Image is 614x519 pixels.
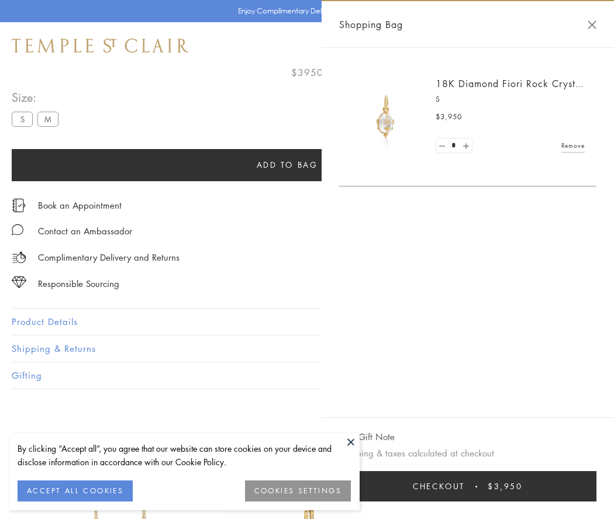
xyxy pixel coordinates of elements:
p: Enjoy Complimentary Delivery & Returns [238,5,371,17]
label: M [37,112,58,126]
span: Add to bag [257,158,318,171]
img: icon_delivery.svg [12,250,26,265]
span: $3,950 [436,111,462,123]
span: Checkout [413,480,465,493]
button: Shipping & Returns [12,335,602,362]
a: Book an Appointment [38,199,122,212]
img: MessageIcon-01_2.svg [12,224,23,236]
button: Close Shopping Bag [588,20,596,29]
img: icon_appointment.svg [12,199,26,212]
span: Shopping Bag [339,17,403,32]
a: Remove [561,139,585,152]
button: Gifting [12,362,602,389]
p: S [436,94,585,105]
div: Responsible Sourcing [38,276,119,291]
p: Shipping & taxes calculated at checkout [339,446,596,461]
button: Product Details [12,309,602,335]
button: Checkout $3,950 [339,471,596,501]
button: Add to bag [12,149,563,181]
span: $3950 [291,65,323,80]
img: P51889-E11FIORI [351,82,421,152]
div: By clicking “Accept all”, you agree that our website can store cookies on your device and disclos... [18,442,351,469]
button: COOKIES SETTINGS [245,480,351,501]
button: Add Gift Note [339,430,395,444]
span: Size: [12,88,63,107]
label: S [12,112,33,126]
a: Set quantity to 0 [436,139,448,153]
div: Contact an Ambassador [38,224,132,238]
h3: You May Also Like [29,431,585,449]
img: icon_sourcing.svg [12,276,26,288]
p: Complimentary Delivery and Returns [38,250,180,265]
button: ACCEPT ALL COOKIES [18,480,133,501]
img: Temple St. Clair [12,39,188,53]
span: $3,950 [488,480,523,493]
a: Set quantity to 2 [460,139,471,153]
